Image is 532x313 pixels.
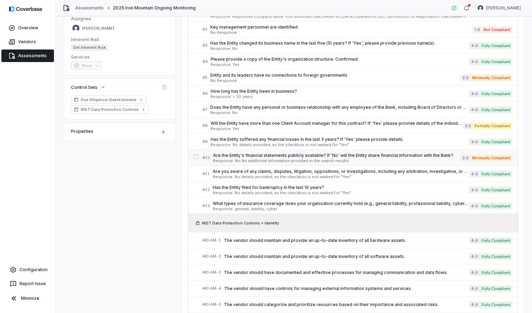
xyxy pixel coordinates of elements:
[203,38,513,53] a: #3Has the Entity changed its business name in the last five (5) years? If 'Yes', please provide p...
[469,186,479,193] span: 4.0
[203,270,221,275] span: # ID.AM-3
[213,169,469,174] span: Are you aware of any claims, disputes, litigation, oppositions, or investigations, including any ...
[213,191,469,195] span: Response: No details provided, as the checkbox is not marked for "Yes"
[469,42,479,49] span: 4.0
[210,24,472,30] span: Key management personnel are identified
[203,43,208,48] span: # 3
[469,269,479,276] span: 4.0
[71,15,169,22] dt: Assignee
[474,3,525,13] button: Meghan Paonessa avatar[PERSON_NAME]
[479,170,513,177] span: Fully Compliant
[202,220,279,226] span: NIST Data Protection Controls > Identify
[82,26,114,31] span: [PERSON_NAME]
[469,285,479,292] span: 4.0
[460,74,470,81] span: 2.0
[211,127,463,131] span: Response: Yes
[469,58,479,65] span: 4.0
[75,5,104,11] a: Assessments
[3,264,53,276] a: Configuration
[203,54,513,69] a: #4Please provide a copy of the Entity's organization structure. Confirmed:Response: Yes4.0Fully C...
[203,171,210,176] span: # 11
[469,237,479,244] span: 4.0
[210,111,469,115] span: Response: No
[460,154,470,161] span: 2.0
[203,22,513,37] a: #2Key management personnel are identifiedNo Response1.0Not Compliant
[210,15,469,18] span: Response: Registered Company Name: Iron Mountain [GEOGRAPHIC_DATA] Operations ULC Jurisdiction of...
[1,22,54,34] a: Overview
[213,159,460,163] span: Response: No No additional information provided in the search results
[469,170,479,177] span: 4.0
[203,302,221,307] span: # ID.AM-5
[469,106,479,113] span: 4.0
[469,203,479,209] span: 4.0
[211,56,469,62] span: Please provide a copy of the Entity's organization structure. Confirmed:
[210,31,472,35] span: No Response
[203,198,513,214] a: #13What types of insurance coverage does your organization currently hold (e.g., general liabilit...
[203,86,513,101] a: #6How long has the Entity been in business?Response: > 20 years4.0Fully Compliant
[211,95,469,99] span: Response: > 20 years
[203,91,208,96] span: # 6
[469,90,479,97] span: 4.0
[472,122,513,129] span: Partially Compliant
[71,105,149,114] a: NIST Data Protection Controls
[486,5,521,11] span: [PERSON_NAME]
[203,102,513,117] a: #7Does the Entity have any personal or business relationship with any employee of the Bank, inclu...
[81,97,136,102] span: Due Diligence Questionnaire
[479,237,513,244] span: Fully Compliant
[3,277,53,290] button: Report Issue
[479,90,513,97] span: Fully Compliant
[113,5,195,11] span: 2025 Iron Mountain Ongoing Monitoring
[479,269,513,276] span: Fully Compliant
[479,42,513,49] span: Fully Compliant
[224,238,469,243] span: The vendor should maintain and provide an up-to-date inventory of all hardware assets.
[203,232,513,248] a: #ID.AM-1The vendor should maintain and provide an up-to-date inventory of all hardware assets.4.0...
[479,301,513,308] span: Fully Compliant
[203,182,513,198] a: #12Has the Entity filed for bankruptcy in the last 10 years?Response: No details provided, as the...
[203,139,208,144] span: # 9
[203,265,513,280] a: #ID.AM-3The vendor should have documented and effective processes for managing communication and ...
[479,253,513,260] span: Fully Compliant
[203,297,513,312] a: #ID.AM-5The vendor should categorize and prioritize resources based on their importance and assoc...
[203,27,208,32] span: # 2
[479,186,513,193] span: Fully Compliant
[211,63,469,67] span: Response: Yes
[9,6,42,13] img: logo-D7KZi-bG.svg
[482,26,513,33] span: Not Compliant
[224,286,469,291] span: The vendor should have controls for managing external information systems and services.
[203,249,513,264] a: #ID.AM-2The vendor should maintain and provide an up-to-date inventory of all software assets.4.0...
[479,58,513,65] span: Fully Compliant
[203,70,513,85] a: #5Entity and its leaders have no connections to foreign governmentsNo Response2.0Minimally Compliant
[81,107,139,112] span: NIST Data Protection Controls
[203,166,513,182] a: #11Are you aware of any claims, disputes, litigation, oppositions, or investigations, including a...
[479,106,513,113] span: Fully Compliant
[72,25,79,32] img: Meghan Paonessa avatar
[224,254,469,259] span: The vendor should maintain and provide an up-to-date inventory of all software assets.
[472,26,482,33] span: 1.0
[211,121,463,126] span: Will the Entity have more than one Client Account manager for this contract? If 'Yes' please prov...
[71,44,108,51] span: Set Inherent Risk
[71,36,169,43] dt: Inherent Risk
[203,203,210,208] span: # 13
[210,105,469,110] span: Does the Entity have any personal or business relationship with any employee of the Bank, includi...
[224,302,469,307] span: The vendor should categorize and prioritize resources based on their importance and associated ri...
[213,153,460,158] span: Are the Entity's financial statements publicly available? If 'No' will the Entity share financial...
[203,238,221,243] span: # ID.AM-1
[203,107,208,112] span: # 7
[470,154,513,161] span: Minimally Compliant
[203,150,513,166] a: #10Are the Entity's financial statements publicly available? If 'No' will the Entity share financ...
[224,270,469,275] span: The vendor should have documented and effective processes for managing communication and data flows.
[469,138,479,145] span: 4.0
[203,281,513,296] a: #ID.AM-4The vendor should have controls for managing external information systems and services.4....
[479,138,513,145] span: Fully Compliant
[211,137,469,142] span: Has the Entity suffered any financial losses in the last 3 years? If 'Yes' please provide details.
[203,254,221,259] span: # ID.AM-2
[469,301,479,308] span: 4.0
[479,285,513,292] span: Fully Compliant
[69,81,108,93] button: Control Sets
[478,5,483,11] img: Meghan Paonessa avatar
[203,187,210,192] span: # 12
[211,143,469,147] span: Response: No details provided, as the checkbox is not marked for "Yes"
[213,207,469,211] span: Response: general, liability, cyber
[71,96,146,104] a: Due Diligence Questionnaire
[213,201,469,206] span: What types of insurance coverage does your organization currently hold (e.g., general liability, ...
